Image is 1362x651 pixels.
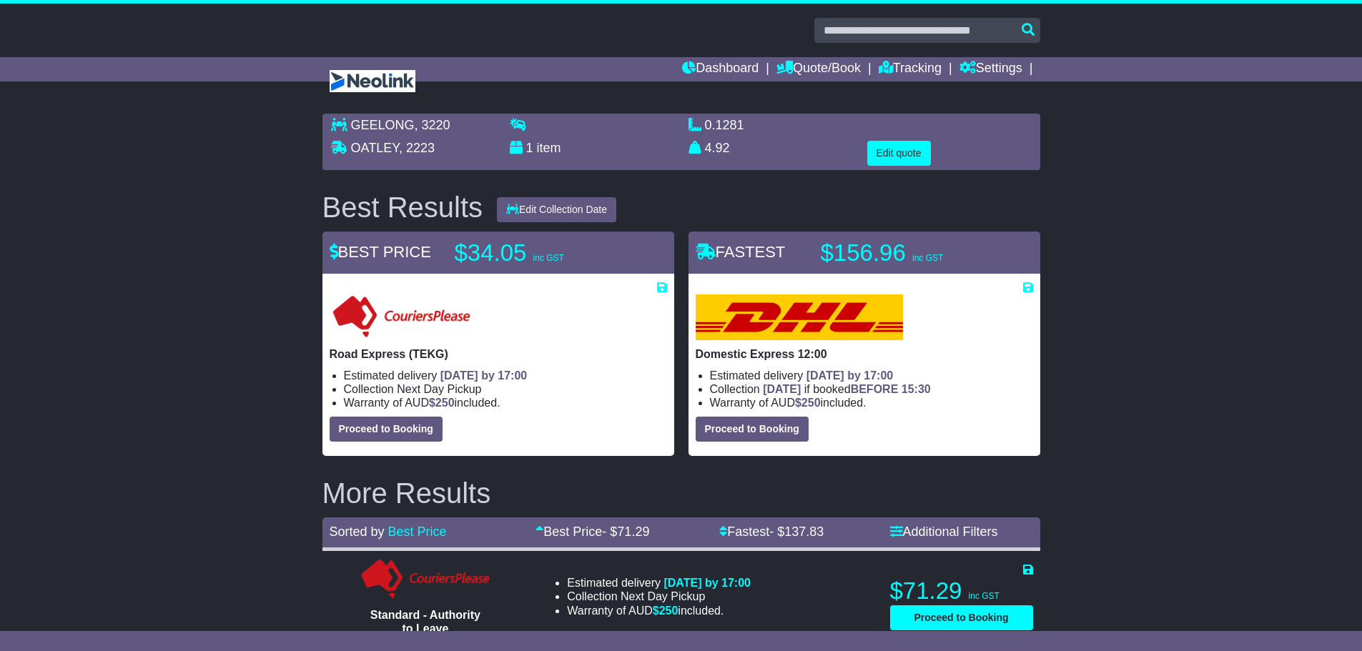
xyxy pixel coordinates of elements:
span: $ [429,397,455,409]
img: CouriersPlease: Road Express (TEKG) [330,294,473,340]
img: Couriers Please: Standard - Authority to Leave [358,558,493,601]
a: Fastest- $137.83 [719,525,824,539]
span: item [537,141,561,155]
span: - $ [769,525,824,539]
span: 71.29 [617,525,649,539]
span: 1 [526,141,533,155]
p: $156.96 [821,239,1000,267]
span: GEELONG [351,118,415,132]
span: 250 [435,397,455,409]
span: $ [653,605,678,617]
p: $34.05 [455,239,633,267]
p: Road Express (TEKG) [330,347,667,361]
button: Edit Collection Date [497,197,616,222]
li: Estimated delivery [710,369,1033,382]
p: $71.29 [890,577,1033,605]
span: 250 [801,397,821,409]
span: 15:30 [902,383,931,395]
button: Proceed to Booking [696,417,809,442]
img: DHL: Domestic Express 12:00 [696,294,903,340]
li: Estimated delivery [344,369,667,382]
span: 137.83 [784,525,824,539]
a: Tracking [879,57,942,81]
span: 4.92 [705,141,730,155]
li: Estimated delivery [567,576,751,590]
span: [DATE] [763,383,801,395]
span: , 3220 [415,118,450,132]
button: Proceed to Booking [890,605,1033,630]
div: Best Results [315,192,490,223]
span: inc GST [912,253,943,263]
span: if booked [763,383,930,395]
span: - $ [602,525,649,539]
span: 0.1281 [705,118,744,132]
span: Next Day Pickup [397,383,481,395]
a: Quote/Book [776,57,861,81]
p: Domestic Express 12:00 [696,347,1033,361]
span: , 2223 [399,141,435,155]
li: Collection [344,382,667,396]
span: BEST PRICE [330,243,431,261]
span: [DATE] by 17:00 [806,369,894,382]
li: Warranty of AUD included. [710,396,1033,409]
h2: More Results [322,477,1040,509]
a: Best Price- $71.29 [536,525,649,539]
span: Next Day Pickup [621,590,705,602]
span: OATLEY [351,141,399,155]
span: BEFORE [851,383,899,395]
li: Collection [567,590,751,603]
li: Collection [710,382,1033,396]
a: Dashboard [682,57,759,81]
span: 250 [659,605,678,617]
a: Settings [959,57,1022,81]
li: Warranty of AUD included. [567,604,751,617]
span: $ [795,397,821,409]
span: Sorted by [330,525,385,539]
button: Edit quote [867,141,931,166]
span: [DATE] by 17:00 [663,577,751,589]
a: Additional Filters [890,525,998,539]
span: inc GST [533,253,564,263]
a: Best Price [388,525,447,539]
button: Proceed to Booking [330,417,443,442]
span: FASTEST [696,243,786,261]
span: Standard - Authority to Leave [370,609,480,635]
li: Warranty of AUD included. [344,396,667,409]
span: inc GST [969,591,1000,601]
span: [DATE] by 17:00 [440,369,528,382]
